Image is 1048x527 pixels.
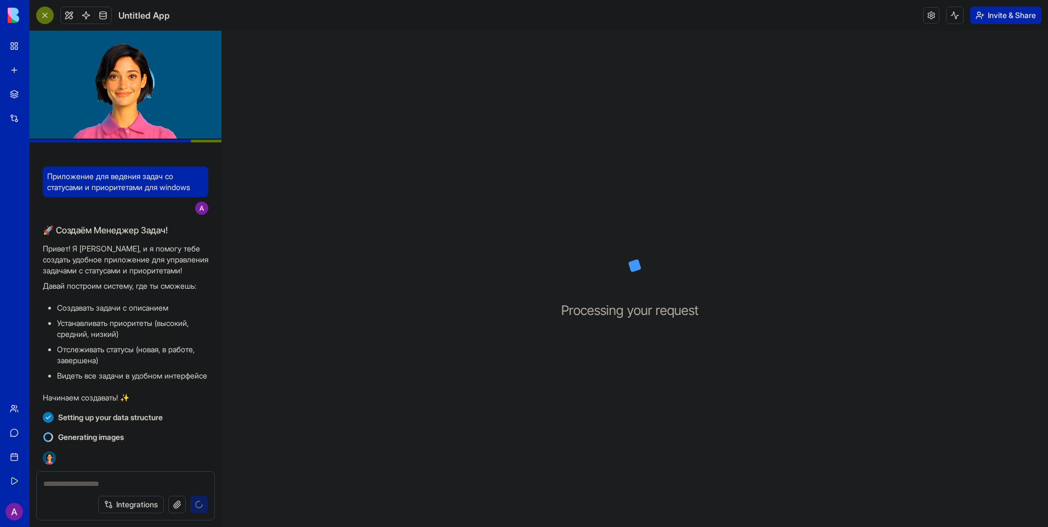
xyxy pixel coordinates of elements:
[57,302,208,313] li: Создавать задачи с описанием
[43,451,56,465] img: Ella_00000_wcx2te.png
[43,280,208,291] p: Давай построим систему, где ты сможешь:
[195,202,208,215] img: ACg8ocIArmndgHrUEJivHzMpGsxDfJ5x4WRBm_t6ndgPgH5yKqs0bQ=s96-c
[57,370,208,381] li: Видеть все задачи в удобном интерфейсе
[58,432,124,443] span: Generating images
[43,243,208,276] p: Привет! Я [PERSON_NAME], и я помогу тебе создать удобное приложение для управления задачами с ста...
[970,7,1041,24] button: Invite & Share
[43,224,208,237] h2: 🚀 Создаём Менеджер Задач!
[57,344,208,366] li: Отслеживать статусы (новая, в работе, завершена)
[5,503,23,520] img: ACg8ocIArmndgHrUEJivHzMpGsxDfJ5x4WRBm_t6ndgPgH5yKqs0bQ=s96-c
[43,392,208,403] p: Начинаем создавать! ✨
[57,318,208,340] li: Устанавливать приоритеты (высокий, средний, низкий)
[118,9,170,22] span: Untitled App
[47,171,204,193] span: Приложение для ведения задач со статусами и приоритетами для windows
[8,8,76,23] img: logo
[561,302,709,319] h3: Processing your request
[58,412,163,423] span: Setting up your data structure
[98,496,164,513] button: Integrations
